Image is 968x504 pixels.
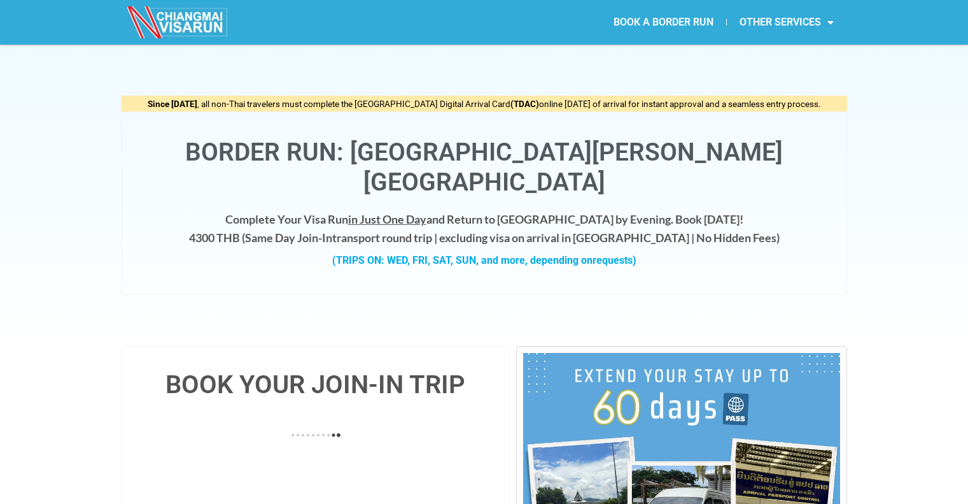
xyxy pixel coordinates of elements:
[148,99,821,109] span: , all non-Thai travelers must complete the [GEOGRAPHIC_DATA] Digital Arrival Card online [DATE] o...
[601,8,726,37] a: BOOK A BORDER RUN
[148,99,197,109] strong: Since [DATE]
[245,231,332,245] strong: Same Day Join-In
[348,212,426,226] span: in Just One Day
[510,99,539,109] strong: (TDAC)
[135,138,834,198] h1: Border Run: [GEOGRAPHIC_DATA][PERSON_NAME][GEOGRAPHIC_DATA]
[484,8,846,37] nav: Menu
[135,372,497,398] h4: BOOK YOUR JOIN-IN TRIP
[593,254,636,266] span: requests)
[727,8,846,37] a: OTHER SERVICES
[332,254,636,266] strong: (TRIPS ON: WED, FRI, SAT, SUN, and more, depending on
[135,210,834,247] h4: Complete Your Visa Run and Return to [GEOGRAPHIC_DATA] by Evening. Book [DATE]! 4300 THB ( transp...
